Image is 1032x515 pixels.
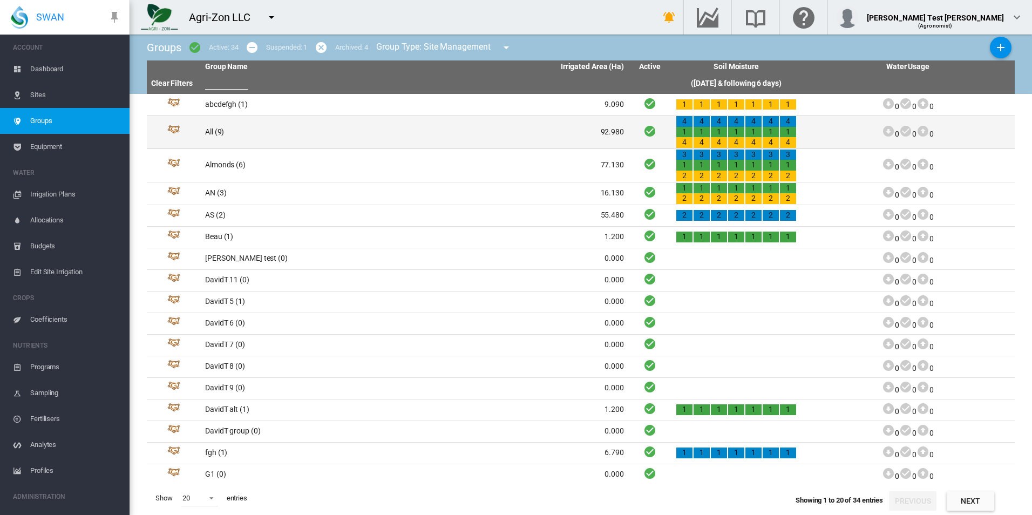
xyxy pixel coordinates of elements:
[728,183,744,194] div: 1
[147,116,1015,149] tr: Group Id: 10469 All (9) 92.980 Active 4 1 4 4 1 4 4 1 4 4 1 4 4 1 4 4 1 4 4 1 4 000
[882,321,933,329] span: 0 0 0
[147,116,201,148] td: Group Id: 10469
[147,443,201,464] td: Group Id: 44507
[694,193,710,204] div: 2
[643,402,656,415] i: Active
[882,299,933,308] span: 0 0 0
[151,79,193,87] a: Clear Filters
[643,157,656,171] i: Active
[711,232,727,242] div: 1
[643,294,656,307] i: Active
[605,405,624,414] span: 1.200
[201,313,415,334] td: DavidT 6 (0)
[147,335,1015,356] tr: Group Id: 44520 DavidT 7 (0) 0.000 Active 000
[694,160,710,171] div: 1
[30,307,121,333] span: Coefficients
[837,6,858,28] img: profile.jpg
[167,446,180,459] img: 4.svg
[728,232,744,242] div: 1
[780,193,796,204] div: 2
[882,407,933,416] span: 0 0 0
[605,362,624,370] span: 0.000
[711,160,727,171] div: 1
[745,116,762,127] div: 4
[201,94,415,115] td: abcdefgh (1)
[167,209,180,222] img: 4.svg
[882,450,933,459] span: 0 0 0
[918,23,953,29] span: (Agronomist)
[201,292,415,313] td: DavidT 5 (1)
[780,127,796,138] div: 1
[763,150,779,160] div: 3
[780,171,796,181] div: 2
[605,100,624,109] span: 9.090
[201,182,415,205] td: AN (3)
[676,99,692,110] div: 1
[30,56,121,82] span: Dashboard
[182,494,190,502] div: 20
[30,354,121,380] span: Programs
[780,232,796,242] div: 1
[147,182,1015,205] tr: Group Id: 10478 AN (3) 16.130 Active 1 2 1 2 1 2 1 2 1 2 1 2 1 2 000
[745,160,762,171] div: 1
[643,358,656,372] i: Active
[147,399,201,421] td: Group Id: 44515
[745,448,762,458] div: 1
[643,229,656,242] i: Active
[714,62,759,71] span: Soil Moisture
[796,496,883,504] span: Showing 1 to 20 of 34 entries
[676,183,692,194] div: 1
[643,185,656,199] i: Active
[728,127,744,138] div: 1
[147,248,1015,270] tr: Group Id: 47959 [PERSON_NAME] test (0) 0.000 Active 000
[745,137,762,148] div: 4
[711,99,727,110] div: 1
[676,404,692,415] div: 1
[265,11,278,24] md-icon: icon-menu-down
[201,356,415,377] td: DavidT 8 (0)
[30,432,121,458] span: Analytes
[151,489,177,507] span: Show
[763,127,779,138] div: 1
[728,150,744,160] div: 3
[335,43,368,52] div: Archived: 4
[147,356,201,377] td: Group Id: 44521
[676,232,692,242] div: 1
[222,489,252,507] span: entries
[676,193,692,204] div: 2
[147,313,201,334] td: Group Id: 44519
[886,62,929,71] span: Water Usage
[201,248,415,269] td: [PERSON_NAME] test (0)
[663,11,676,24] md-icon: icon-bell-ring
[711,210,727,221] div: 2
[167,425,180,438] img: 4.svg
[605,448,624,457] span: 6.790
[147,227,201,248] td: Group Id: 47420
[745,183,762,194] div: 1
[711,448,727,458] div: 1
[694,404,710,415] div: 1
[694,137,710,148] div: 4
[643,97,656,110] i: Active
[147,205,201,226] td: Group Id: 10479
[694,171,710,181] div: 2
[711,193,727,204] div: 2
[745,210,762,221] div: 2
[676,171,692,181] div: 2
[628,60,671,73] th: Active
[601,160,624,169] span: 77.130
[867,8,1004,19] div: [PERSON_NAME] Test [PERSON_NAME]
[30,134,121,160] span: Equipment
[605,470,624,478] span: 0.000
[495,37,517,58] button: icon-menu-down
[209,43,238,52] div: Active: 34
[780,99,796,110] div: 1
[763,193,779,204] div: 2
[745,404,762,415] div: 1
[167,252,180,265] img: 4.svg
[791,11,817,24] md-icon: Click here for help
[728,116,744,127] div: 4
[147,356,1015,378] tr: Group Id: 44521 DavidT 8 (0) 0.000 Active 000
[745,150,762,160] div: 3
[694,127,710,138] div: 1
